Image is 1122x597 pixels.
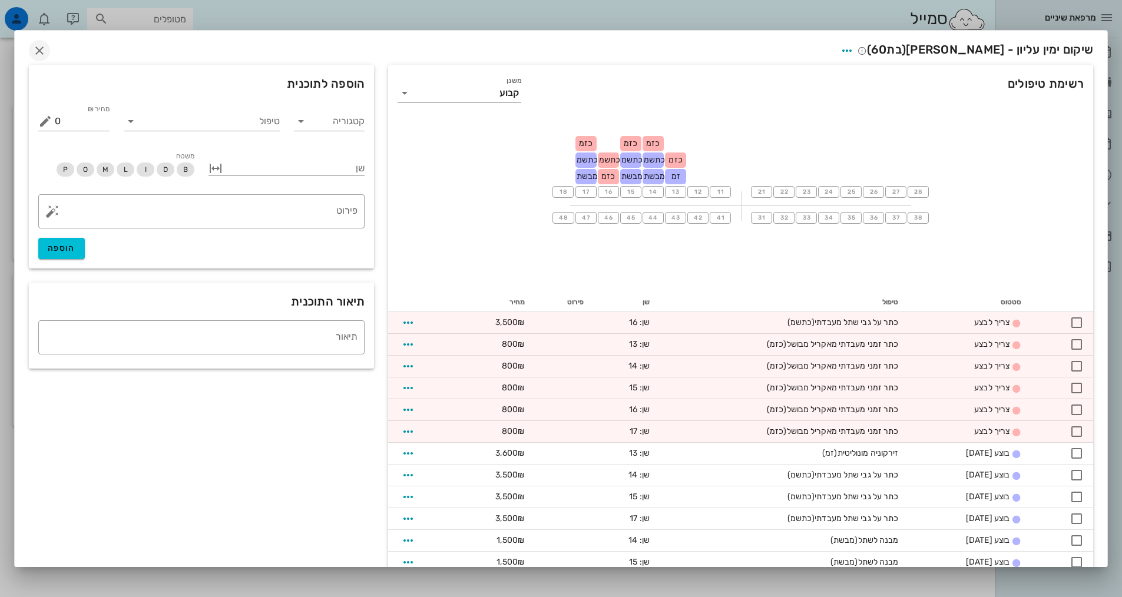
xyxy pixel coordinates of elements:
[599,155,620,165] span: כתשמ
[603,316,650,329] div: שן: 16
[502,426,525,436] span: 800₪
[796,186,817,198] button: 23
[643,186,664,198] button: 14
[974,361,1010,371] span: צריך לבצע
[908,212,929,224] button: 38
[176,152,194,160] span: משטח
[604,188,613,195] span: 16
[579,138,593,148] span: כזמ
[495,492,525,502] span: 3,500₪
[665,152,686,168] div: כזמ
[495,470,525,480] span: 3,500₪
[648,214,658,221] span: 44
[751,186,772,198] button: 21
[163,162,168,177] span: D
[495,513,525,523] span: 3,500₪
[621,155,643,165] span: כתשמ
[818,186,839,198] button: 24
[867,42,906,57] span: (בת )
[620,152,641,168] div: כתשמ
[502,383,525,393] span: 800₪
[687,186,709,198] button: 12
[581,214,591,221] span: 47
[620,136,641,151] div: כזמ
[624,138,637,148] span: כזמ
[822,448,837,458] span: (זמ)
[603,425,650,437] div: שן: 17
[863,186,884,198] button: 26
[824,214,833,221] span: 34
[671,214,680,221] span: 43
[603,360,650,372] div: שן: 14
[716,188,725,195] span: 11
[693,214,703,221] span: 42
[668,382,898,394] div: כתר זמני מעבדתי מאקריל מבושל
[499,88,519,98] div: קבוע
[840,186,862,198] button: 25
[668,338,898,350] div: כתר זמני מעבדתי מאקריל מבושל
[552,186,574,198] button: 18
[593,293,659,312] th: שן
[846,188,856,195] span: 25
[643,136,664,151] div: כזמ
[455,293,534,312] th: מחיר
[908,186,929,198] button: 28
[802,214,811,221] span: 33
[824,188,833,195] span: 24
[603,403,650,416] div: שן: 16
[757,188,766,195] span: 21
[665,169,686,184] div: זמ
[767,404,787,414] span: (כזמ)
[648,188,658,195] span: 14
[575,212,597,224] button: 47
[751,212,772,224] button: 31
[646,138,660,148] span: כזמ
[710,186,731,198] button: 11
[502,339,525,349] span: 800₪
[668,534,898,546] div: מבנה לשתל
[974,426,1010,436] span: צריך לבצע
[598,152,619,168] div: כתשמ
[830,535,858,545] span: (מבשת)
[601,171,615,181] span: כזמ
[626,214,636,221] span: 45
[966,492,1010,502] span: בוצע [DATE]
[773,186,795,198] button: 22
[966,557,1010,567] span: בוצע [DATE]
[787,513,815,523] span: (כתשמ)
[581,188,591,195] span: 17
[643,212,664,224] button: 44
[502,404,525,414] span: 800₪
[102,162,108,177] span: M
[620,186,641,198] button: 15
[846,214,856,221] span: 35
[858,42,1094,57] span: שיקום ימין עליון - [PERSON_NAME]
[779,214,789,221] span: 32
[621,171,643,181] span: מבשת
[767,383,787,393] span: (כזמ)
[779,188,789,195] span: 22
[974,339,1010,349] span: צריך לבצע
[671,171,680,181] span: זמ
[604,214,613,221] span: 46
[671,188,680,195] span: 13
[124,162,128,177] span: L
[552,212,574,224] button: 48
[668,469,898,481] div: כתר על גבי שתל מעבדתי
[558,214,568,221] span: 48
[885,186,906,198] button: 27
[495,317,525,327] span: 3,500₪
[668,360,898,372] div: כתר זמני מעבדתי מאקריל מבושל
[914,214,923,221] span: 38
[787,492,815,502] span: (כתשמ)
[575,169,597,184] div: מבשת
[643,152,664,168] div: כתשמ
[603,469,650,481] div: שן: 14
[598,212,619,224] button: 46
[665,186,686,198] button: 13
[603,534,650,546] div: שן: 14
[767,426,787,436] span: (כזמ)
[38,238,85,259] button: הוספה
[575,186,597,198] button: 17
[767,361,787,371] span: (כזמ)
